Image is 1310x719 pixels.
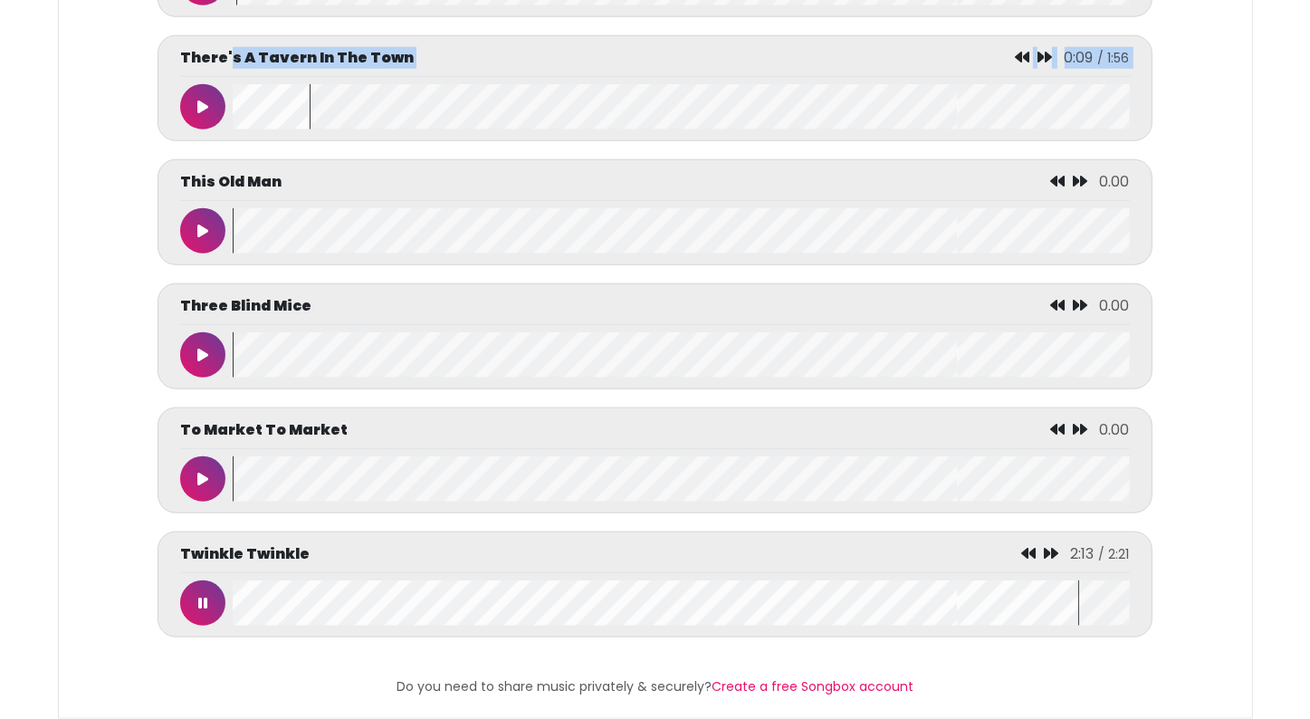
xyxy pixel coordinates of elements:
a: Create a free Songbox account [712,677,913,695]
p: To Market To Market [180,419,348,441]
p: Twinkle Twinkle [180,543,310,565]
span: / 2:21 [1099,545,1130,563]
span: 2:13 [1071,543,1095,564]
p: This Old Man [180,171,282,193]
p: Do you need to share music privately & securely? [70,677,1241,696]
span: 0:09 [1065,47,1094,68]
span: 0.00 [1100,295,1130,316]
p: Three Blind Mice [180,295,311,317]
span: 0.00 [1100,419,1130,440]
span: / 1:56 [1098,49,1130,67]
p: There's A Tavern In The Town [180,47,414,69]
span: 0.00 [1100,171,1130,192]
